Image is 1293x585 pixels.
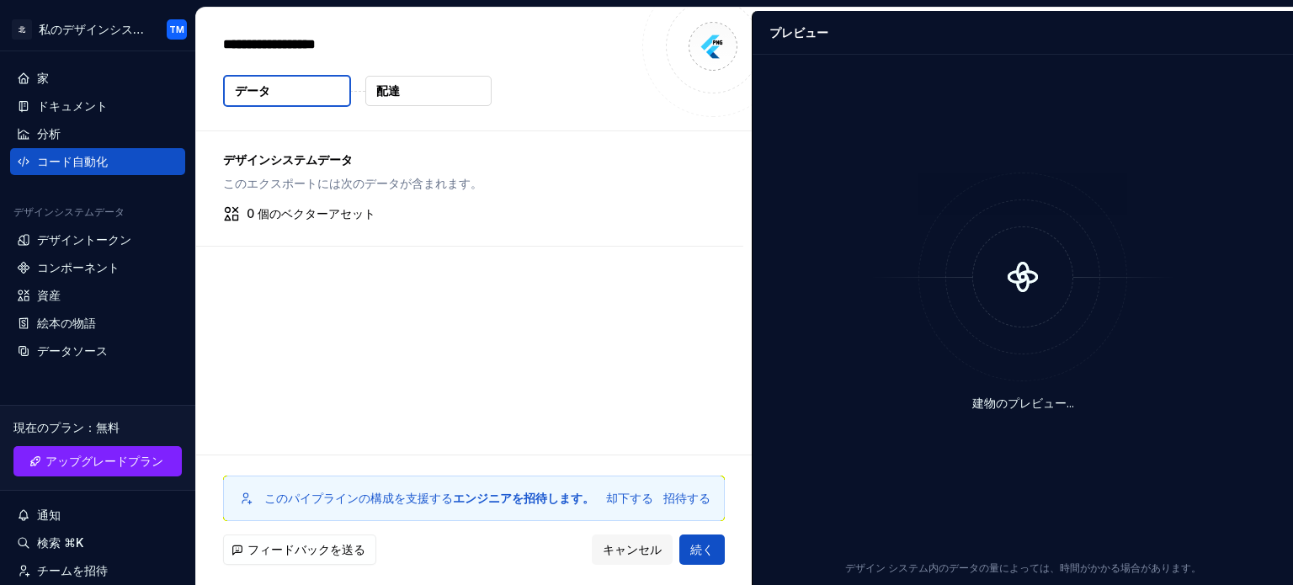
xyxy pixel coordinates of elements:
font: ドキュメント [37,98,108,113]
button: 招待する [663,490,710,507]
font: 資産 [37,288,61,302]
font: エンジニアを招待します。 [453,491,594,505]
font: 北 [19,25,25,34]
a: 分析 [10,120,185,147]
a: デザイントークン [10,226,185,253]
font: 却下する [606,491,653,505]
font: チームを招待 [37,563,108,577]
a: チームを招待 [10,557,185,584]
a: 資産 [10,282,185,309]
font: データソース [37,343,108,358]
button: 却下する [606,490,653,507]
a: コード自動化 [10,148,185,175]
button: 通知 [10,502,185,529]
font: コード自動化 [37,154,108,168]
button: 配達 [365,76,492,106]
font: デザイン システム内のデータの量によっては、時間がかかる場合があります。 [845,561,1201,574]
font: アップグレードプラン [45,454,163,468]
button: 続く [679,534,725,565]
button: 北私のデザインシステムTM [3,11,192,47]
font: 0 個のベクターアセット [247,206,375,221]
font: 現在のプラン [13,420,84,434]
font: 招待する [663,491,710,505]
font: 無料 [96,420,120,434]
font: 検索 ⌘K [37,535,83,550]
font: キャンセル [603,542,662,556]
button: フィードバックを送る [223,534,376,565]
a: コンポーネント [10,254,185,281]
a: 絵本の物語 [10,310,185,337]
font: 家 [37,71,49,85]
font: デザイントークン [37,232,131,247]
button: キャンセル [592,534,673,565]
font: データ [235,83,270,98]
font: 配達 [376,83,400,98]
font: 絵本の物語 [37,316,96,330]
font: TM [169,24,184,35]
button: データ [223,75,351,107]
font: フィードバックを送る [247,542,365,556]
a: ドキュメント [10,93,185,120]
font: プレビュー [769,25,828,40]
a: データソース [10,338,185,364]
font: 分析 [37,126,61,141]
font: 通知 [37,508,61,522]
font: 私のデザインシステム [39,22,157,36]
font: コンポーネント [37,260,120,274]
a: 家 [10,65,185,92]
font: 建物のプレビュー... [972,396,1074,410]
a: アップグレードプラン [13,446,182,476]
font: このエクスポートには次のデータが含まれます。 [223,176,482,190]
font: デザインシステムデータ [13,205,125,218]
font: ： [84,420,96,434]
button: 検索 ⌘K [10,529,185,556]
font: デザインシステムデータ [223,152,353,167]
font: このパイプラインの構成を支援する [264,491,453,505]
font: 続く [690,542,714,556]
